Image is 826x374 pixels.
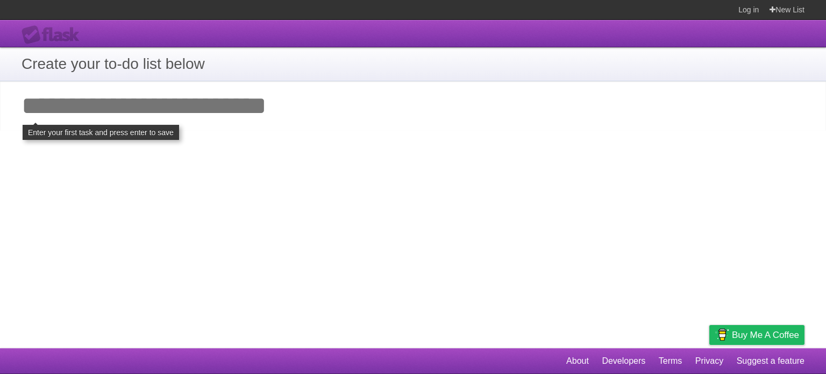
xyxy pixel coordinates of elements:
[732,326,799,344] span: Buy me a coffee
[709,325,804,345] a: Buy me a coffee
[22,25,86,45] div: Flask
[22,53,804,75] h1: Create your to-do list below
[695,351,723,371] a: Privacy
[602,351,645,371] a: Developers
[715,326,729,344] img: Buy me a coffee
[737,351,804,371] a: Suggest a feature
[566,351,589,371] a: About
[659,351,682,371] a: Terms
